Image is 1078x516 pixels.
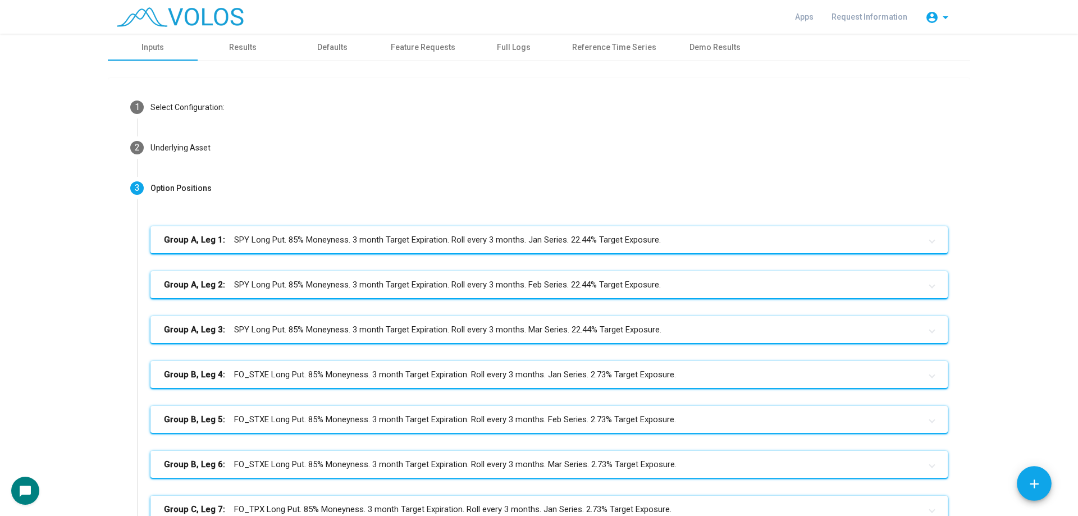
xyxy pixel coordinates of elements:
div: Underlying Asset [150,142,211,154]
div: Full Logs [497,42,531,53]
a: Apps [786,7,823,27]
span: Apps [795,12,814,21]
mat-expansion-panel-header: Group B, Leg 6:FO_STXE Long Put. 85% Moneyness. 3 month Target Expiration. Roll every 3 months. M... [150,451,948,478]
mat-expansion-panel-header: Group A, Leg 1:SPY Long Put. 85% Moneyness. 3 month Target Expiration. Roll every 3 months. Jan S... [150,226,948,253]
mat-panel-title: FO_STXE Long Put. 85% Moneyness. 3 month Target Expiration. Roll every 3 months. Mar Series. 2.73... [164,458,921,471]
mat-panel-title: FO_STXE Long Put. 85% Moneyness. 3 month Target Expiration. Roll every 3 months. Feb Series. 2.73... [164,413,921,426]
b: Group B, Leg 5: [164,413,225,426]
span: Request Information [832,12,907,21]
div: Results [229,42,257,53]
a: Request Information [823,7,916,27]
div: Option Positions [150,182,212,194]
b: Group B, Leg 6: [164,458,225,471]
mat-icon: chat_bubble [19,485,32,498]
div: Defaults [317,42,348,53]
mat-icon: arrow_drop_down [939,11,952,24]
b: Group A, Leg 1: [164,234,225,246]
div: Select Configuration: [150,102,225,113]
mat-panel-title: SPY Long Put. 85% Moneyness. 3 month Target Expiration. Roll every 3 months. Mar Series. 22.44% T... [164,323,921,336]
div: Demo Results [689,42,741,53]
span: 3 [135,182,140,193]
mat-expansion-panel-header: Group B, Leg 4:FO_STXE Long Put. 85% Moneyness. 3 month Target Expiration. Roll every 3 months. J... [150,361,948,388]
div: Feature Requests [391,42,455,53]
span: 2 [135,142,140,153]
mat-panel-title: FO_STXE Long Put. 85% Moneyness. 3 month Target Expiration. Roll every 3 months. Jan Series. 2.73... [164,368,921,381]
button: Add icon [1017,466,1052,501]
mat-expansion-panel-header: Group A, Leg 2:SPY Long Put. 85% Moneyness. 3 month Target Expiration. Roll every 3 months. Feb S... [150,271,948,298]
mat-icon: add [1027,477,1042,491]
b: Group B, Leg 4: [164,368,225,381]
div: Reference Time Series [572,42,656,53]
mat-panel-title: SPY Long Put. 85% Moneyness. 3 month Target Expiration. Roll every 3 months. Feb Series. 22.44% T... [164,278,921,291]
mat-panel-title: FO_TPX Long Put. 85% Moneyness. 3 month Target Expiration. Roll every 3 months. Jan Series. 2.73%... [164,503,921,516]
b: Group C, Leg 7: [164,503,225,516]
mat-expansion-panel-header: Group A, Leg 3:SPY Long Put. 85% Moneyness. 3 month Target Expiration. Roll every 3 months. Mar S... [150,316,948,343]
b: Group A, Leg 3: [164,323,225,336]
mat-panel-title: SPY Long Put. 85% Moneyness. 3 month Target Expiration. Roll every 3 months. Jan Series. 22.44% T... [164,234,921,246]
b: Group A, Leg 2: [164,278,225,291]
mat-expansion-panel-header: Group B, Leg 5:FO_STXE Long Put. 85% Moneyness. 3 month Target Expiration. Roll every 3 months. F... [150,406,948,433]
mat-icon: account_circle [925,11,939,24]
div: Inputs [141,42,164,53]
span: 1 [135,102,140,112]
